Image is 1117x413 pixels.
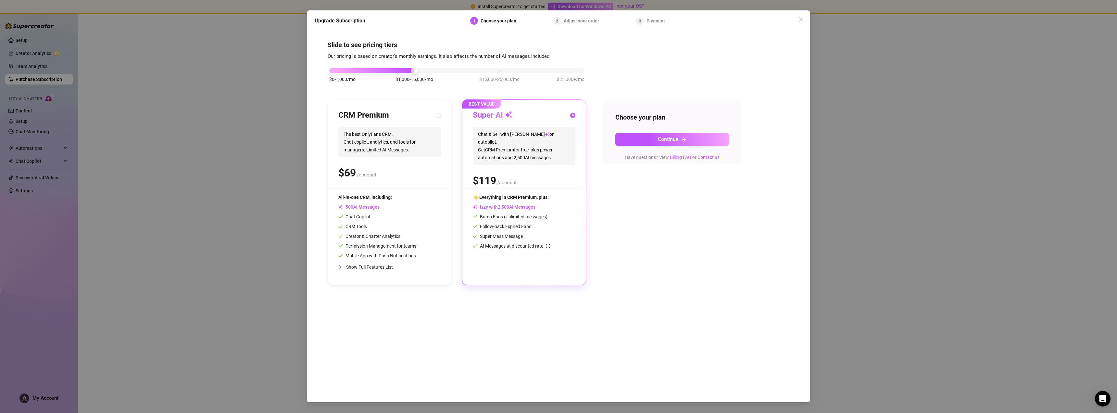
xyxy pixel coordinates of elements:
span: check [338,234,343,239]
span: check [473,214,477,219]
span: /account [357,172,376,178]
span: BEST VALUE [462,99,501,109]
a: Contact us [697,155,720,160]
span: 2 [556,19,558,23]
span: 1 [473,19,475,23]
span: collapsed [338,265,342,269]
span: Our pricing is based on creator's monthly earnings. It also affects the number of AI messages inc... [328,53,551,59]
span: /account [497,180,517,186]
h5: Upgrade Subscription [315,17,365,25]
span: close [798,17,804,22]
span: Super Mass Message [473,234,523,239]
span: Chat & Sell with [PERSON_NAME] on autopilot. Get CRM Premium for free, plus power automations and... [473,127,575,165]
span: Chat Copilot [338,214,370,219]
span: Permission Management for teams [338,243,416,249]
span: 3 [639,19,641,23]
div: Open Intercom Messenger [1095,391,1111,407]
h4: Slide to see pricing tiers [328,40,789,49]
span: AI Messages at discounted rate [480,243,550,249]
span: Have questions? View or [625,155,720,160]
span: Mobile App with Push Notifications [338,253,416,258]
button: Close [796,14,806,25]
h3: Super AI [473,110,513,121]
a: Billing FAQ [670,155,691,160]
span: check [338,244,343,248]
span: $0-1,000/mo [329,76,356,83]
div: Payment [646,17,665,25]
div: Show Full Features List [338,259,441,275]
span: Follow-back Expired Fans [473,224,531,229]
span: $ [473,174,496,187]
span: 👈 Everything in CRM Premium, plus: [473,195,549,200]
h3: CRM Premium [338,110,389,121]
button: Continuearrow-right [615,133,729,146]
span: check [473,234,477,239]
span: AI Messages [338,204,380,210]
span: arrow-right [681,137,686,142]
span: All-in-one CRM, including: [338,195,392,200]
div: Choose your plan [481,17,520,25]
span: Creator & Chatter Analytics [338,234,400,239]
span: The best OnlyFans CRM. Chat copilot, analytics, and tools for managers. Limited AI Messages. [338,127,441,157]
span: check [338,214,343,219]
h4: Choose your plan [615,113,729,122]
div: Adjust your order [564,17,603,25]
span: info-circle [546,244,550,248]
span: $1,000-15,000/mo [395,76,433,83]
span: Close [796,17,806,22]
span: check [338,253,343,258]
span: CRM Tools [338,224,367,229]
span: Bump Fans (Unlimited messages) [473,214,547,219]
span: $15,000-25,000/mo [479,76,520,83]
span: check [338,224,343,229]
span: Continue [658,136,679,142]
span: $ [338,167,356,179]
span: check [473,224,477,229]
span: Show Full Features List [346,265,393,270]
span: $25,000+/mo [557,76,584,83]
span: check [473,244,477,248]
span: Izzy with AI Messages [473,204,535,210]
